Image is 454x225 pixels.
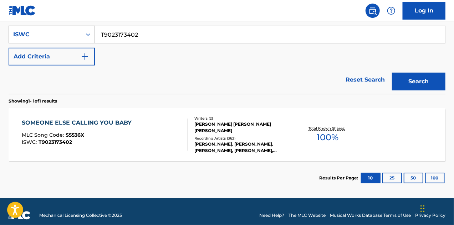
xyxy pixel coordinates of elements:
[342,72,388,88] a: Reset Search
[319,175,360,181] p: Results Per Page:
[366,4,380,18] a: Public Search
[403,2,445,20] a: Log In
[39,139,72,145] span: T9023173402
[66,132,84,138] span: S5536X
[13,30,77,39] div: ISWC
[9,211,31,220] img: logo
[9,5,36,16] img: MLC Logo
[317,131,339,144] span: 100 %
[289,212,326,219] a: The MLC Website
[22,132,66,138] span: MLC Song Code :
[39,212,122,219] span: Mechanical Licensing Collective © 2025
[194,116,291,121] div: Writers ( 2 )
[418,191,454,225] iframe: Chat Widget
[22,139,39,145] span: ISWC :
[194,141,291,154] div: [PERSON_NAME], [PERSON_NAME], [PERSON_NAME], [PERSON_NAME], [PERSON_NAME]
[404,173,423,183] button: 50
[9,98,57,104] p: Showing 1 - 1 of 1 results
[392,73,445,90] button: Search
[9,48,95,66] button: Add Criteria
[9,26,445,94] form: Search Form
[22,119,135,127] div: SOMEONE ELSE CALLING YOU BABY
[309,126,347,131] p: Total Known Shares:
[361,173,381,183] button: 10
[387,6,396,15] img: help
[259,212,284,219] a: Need Help?
[382,173,402,183] button: 25
[9,108,445,161] a: SOMEONE ELSE CALLING YOU BABYMLC Song Code:S5536XISWC:T9023173402Writers (2)[PERSON_NAME] [PERSON...
[330,212,411,219] a: Musical Works Database Terms of Use
[368,6,377,15] img: search
[81,52,89,61] img: 9d2ae6d4665cec9f34b9.svg
[420,198,425,219] div: Drag
[425,173,445,183] button: 100
[384,4,398,18] div: Help
[194,121,291,134] div: [PERSON_NAME] [PERSON_NAME] [PERSON_NAME]
[415,212,445,219] a: Privacy Policy
[194,136,291,141] div: Recording Artists ( 362 )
